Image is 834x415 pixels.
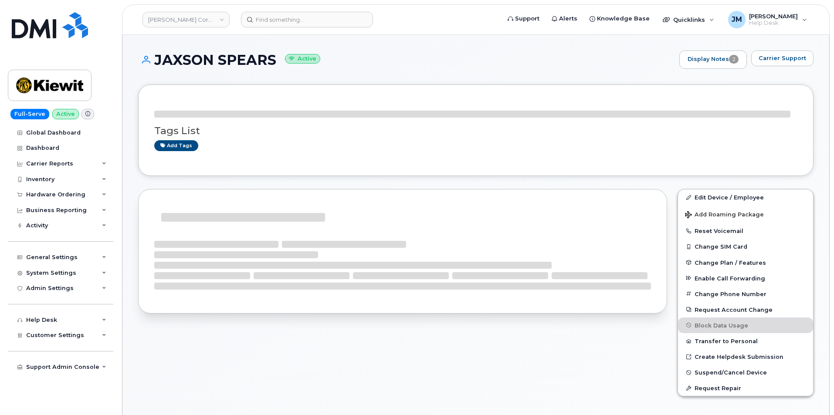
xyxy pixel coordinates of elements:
span: Enable Call Forwarding [695,275,765,281]
span: 2 [729,55,739,64]
button: Carrier Support [751,51,814,66]
button: Enable Call Forwarding [678,270,813,286]
h3: Tags List [154,125,797,136]
button: Block Data Usage [678,317,813,333]
a: Create Helpdesk Submission [678,349,813,364]
button: Add Roaming Package [678,205,813,223]
button: Change Phone Number [678,286,813,302]
a: Display Notes2 [679,51,747,69]
button: Request Account Change [678,302,813,317]
span: Change Plan / Features [695,259,766,266]
button: Reset Voicemail [678,223,813,239]
span: Add Roaming Package [685,211,764,219]
span: Carrier Support [759,54,806,62]
button: Change Plan / Features [678,255,813,270]
button: Change SIM Card [678,239,813,254]
span: Suspend/Cancel Device [695,369,767,376]
a: Edit Device / Employee [678,189,813,205]
button: Transfer to Personal [678,333,813,349]
button: Suspend/Cancel Device [678,364,813,380]
a: Add tags [154,140,198,151]
h1: JAXSON SPEARS [138,52,675,67]
small: Active [285,54,320,64]
button: Request Repair [678,380,813,396]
